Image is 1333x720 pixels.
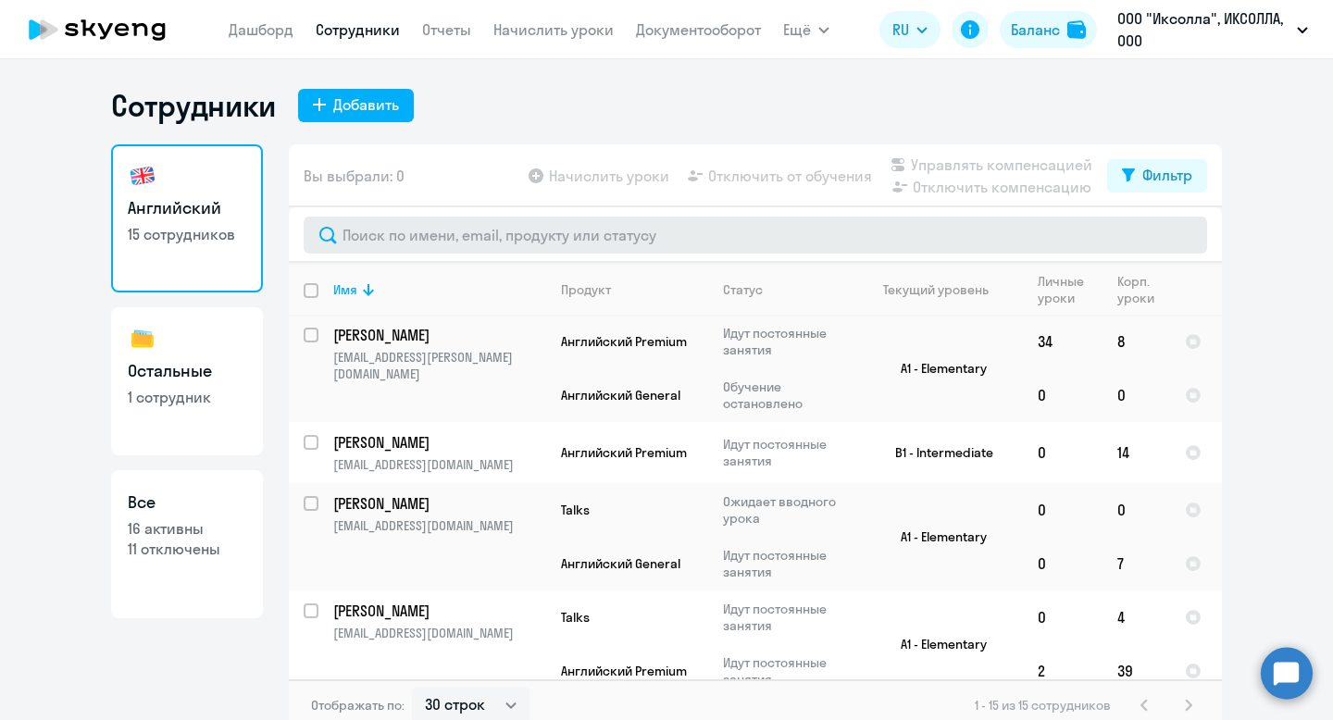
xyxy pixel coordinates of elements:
[636,20,761,39] a: Документооборот
[1117,7,1289,52] p: ООО "Иксолла", ИКСОЛЛА, ООО
[128,518,246,539] p: 16 активны
[298,89,414,122] button: Добавить
[561,663,687,679] span: Английский Premium
[1023,315,1103,368] td: 34
[1023,368,1103,422] td: 0
[111,87,276,124] h1: Сотрудники
[333,281,545,298] div: Имя
[851,315,1023,422] td: A1 - Elementary
[128,539,246,559] p: 11 отключены
[316,20,400,39] a: Сотрудники
[561,502,590,518] span: Talks
[128,224,246,244] p: 15 сотрудников
[1011,19,1060,41] div: Баланс
[1103,422,1170,483] td: 14
[333,325,542,345] p: [PERSON_NAME]
[333,517,545,534] p: [EMAIL_ADDRESS][DOMAIN_NAME]
[723,601,850,634] p: Идут постоянные занятия
[493,20,614,39] a: Начислить уроки
[1103,368,1170,422] td: 0
[975,697,1111,714] span: 1 - 15 из 15 сотрудников
[783,19,811,41] span: Ещё
[333,432,542,453] p: [PERSON_NAME]
[1067,20,1086,39] img: balance
[723,654,850,688] p: Идут постоянные занятия
[333,493,545,514] a: [PERSON_NAME]
[561,333,687,350] span: Английский Premium
[333,349,545,382] p: [EMAIL_ADDRESS][PERSON_NAME][DOMAIN_NAME]
[304,217,1207,254] input: Поиск по имени, email, продукту или статусу
[333,456,545,473] p: [EMAIL_ADDRESS][DOMAIN_NAME]
[128,359,246,383] h3: Остальные
[111,144,263,292] a: Английский15 сотрудников
[333,493,542,514] p: [PERSON_NAME]
[1038,273,1102,306] div: Личные уроки
[1103,590,1170,644] td: 4
[866,281,1022,298] div: Текущий уровень
[1107,159,1207,192] button: Фильтр
[128,196,246,220] h3: Английский
[128,324,157,354] img: others
[851,483,1023,590] td: A1 - Elementary
[333,601,545,621] a: [PERSON_NAME]
[1103,315,1170,368] td: 8
[111,307,263,455] a: Остальные1 сотрудник
[333,625,545,641] p: [EMAIL_ADDRESS][DOMAIN_NAME]
[723,547,850,580] p: Идут постоянные занятия
[883,281,989,298] div: Текущий уровень
[1023,590,1103,644] td: 0
[128,387,246,407] p: 1 сотрудник
[1023,422,1103,483] td: 0
[1103,537,1170,590] td: 7
[561,387,680,403] span: Английский General
[1023,644,1103,698] td: 2
[892,19,909,41] span: RU
[851,590,1023,698] td: A1 - Elementary
[1023,483,1103,537] td: 0
[304,165,405,187] span: Вы выбрали: 0
[723,493,850,527] p: Ожидает вводного урока
[128,161,157,191] img: english
[723,379,850,412] p: Обучение остановлено
[333,601,542,621] p: [PERSON_NAME]
[311,697,405,714] span: Отображать по:
[229,20,293,39] a: Дашборд
[561,555,680,572] span: Английский General
[561,281,611,298] div: Продукт
[723,281,763,298] div: Статус
[1103,483,1170,537] td: 0
[1103,644,1170,698] td: 39
[851,422,1023,483] td: B1 - Intermediate
[128,490,246,515] h3: Все
[561,444,687,461] span: Английский Premium
[783,11,829,48] button: Ещё
[1108,7,1317,52] button: ООО "Иксолла", ИКСОЛЛА, ООО
[1142,164,1192,186] div: Фильтр
[723,325,850,358] p: Идут постоянные занятия
[422,20,471,39] a: Отчеты
[879,11,941,48] button: RU
[333,93,399,116] div: Добавить
[333,281,357,298] div: Имя
[333,325,545,345] a: [PERSON_NAME]
[1000,11,1097,48] button: Балансbalance
[333,432,545,453] a: [PERSON_NAME]
[1023,537,1103,590] td: 0
[723,436,850,469] p: Идут постоянные занятия
[111,470,263,618] a: Все16 активны11 отключены
[561,609,590,626] span: Talks
[1117,273,1169,306] div: Корп. уроки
